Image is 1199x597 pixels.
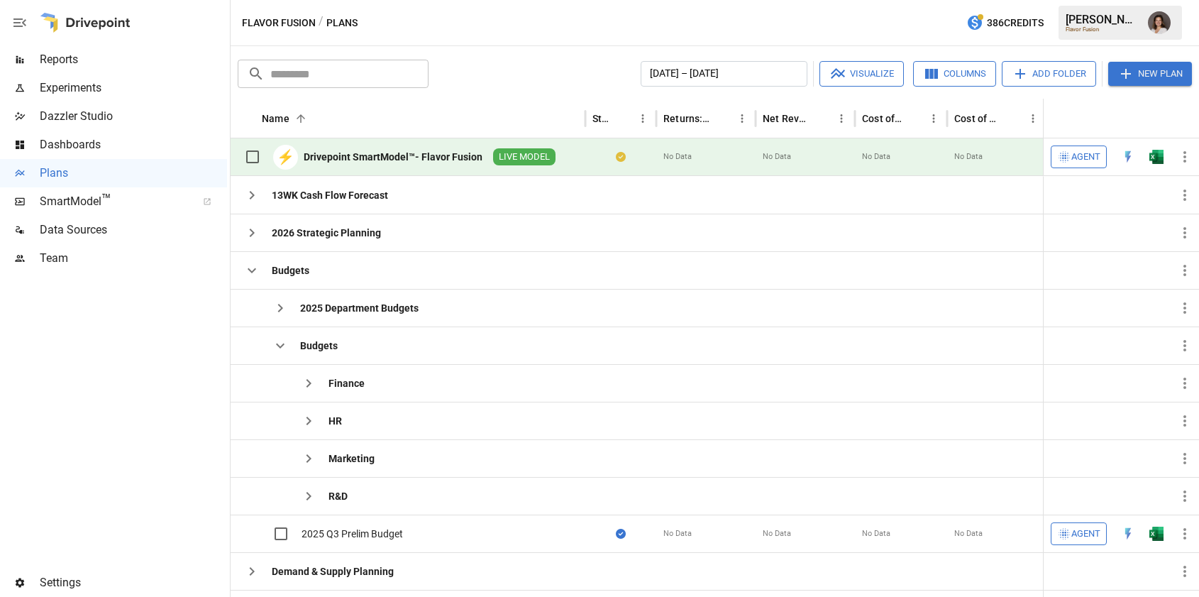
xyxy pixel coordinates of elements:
div: Open in Quick Edit [1121,527,1135,541]
img: excel-icon.76473adf.svg [1149,150,1164,164]
div: Demand & Supply Planning [272,564,394,579]
button: Cost of Goods Sold: DTC Online column menu [1023,109,1043,128]
span: Experiments [40,80,227,97]
span: No Data [663,528,692,540]
span: SmartModel [40,193,187,210]
div: Marketing [328,451,375,466]
img: quick-edit-flash.b8aec18c.svg [1121,150,1135,164]
div: Status [592,113,612,124]
div: Flavor Fusion [1066,26,1139,33]
div: ⚡ [273,145,298,170]
button: Sort [712,109,732,128]
span: 386 Credits [987,14,1044,32]
div: R&D [328,489,348,503]
span: No Data [862,528,890,540]
span: No Data [862,151,890,163]
span: No Data [954,151,983,163]
button: Add Folder [1002,61,1096,87]
button: [DATE] – [DATE] [641,61,807,87]
button: Cost of Goods Sold column menu [924,109,944,128]
button: Sort [613,109,633,128]
div: HR [328,414,342,428]
img: Franziska Ibscher [1148,11,1171,34]
div: Open in Excel [1149,150,1164,164]
span: No Data [954,528,983,540]
span: ™ [101,191,111,209]
div: Drivepoint SmartModel™- Flavor Fusion [304,150,482,164]
button: Columns [913,61,996,87]
div: Cost of Goods Sold [862,113,902,124]
div: Sync complete [616,527,626,541]
div: Your plan has changes in Excel that are not reflected in the Drivepoint Data Warehouse, select "S... [616,150,626,164]
span: Dashboards [40,136,227,153]
button: Flavor Fusion [242,14,316,32]
div: 13WK Cash Flow Forecast [272,188,388,202]
div: Cost of Goods Sold: DTC Online [954,113,1002,124]
span: LIVE MODEL [493,150,556,164]
div: [PERSON_NAME] [1066,13,1139,26]
img: quick-edit-flash.b8aec18c.svg [1121,527,1135,541]
span: Dazzler Studio [40,108,227,125]
button: Franziska Ibscher [1139,3,1179,43]
button: Returns: DTC Online column menu [732,109,752,128]
span: Settings [40,574,227,591]
button: Sort [291,109,311,128]
span: No Data [763,528,791,540]
div: / [319,14,324,32]
div: Finance [328,376,365,390]
img: excel-icon.76473adf.svg [1149,527,1164,541]
button: Agent [1051,522,1107,545]
button: Status column menu [633,109,653,128]
button: 386Credits [961,10,1049,36]
button: Sort [1179,109,1199,128]
span: Team [40,250,227,267]
div: 2025 Department Budgets [300,301,419,315]
div: Budgets [300,339,338,353]
div: 2025 Q3 Prelim Budget [302,527,403,541]
div: 2026 Strategic Planning [272,226,381,240]
span: Data Sources [40,221,227,239]
span: Agent [1071,526,1100,542]
button: Sort [904,109,924,128]
button: Agent [1051,146,1107,168]
span: Agent [1071,149,1100,165]
div: Open in Quick Edit [1121,150,1135,164]
div: Open in Excel [1149,527,1164,541]
div: Name [262,113,289,124]
button: Net Revenue column menu [831,109,851,128]
button: New Plan [1108,62,1192,86]
button: Visualize [819,61,904,87]
div: Budgets [272,263,309,278]
span: No Data [663,151,692,163]
span: No Data [763,151,791,163]
div: Net Revenue [763,113,810,124]
button: Sort [1003,109,1023,128]
span: Plans [40,165,227,182]
button: Sort [812,109,831,128]
div: Returns: DTC Online [663,113,711,124]
span: Reports [40,51,227,68]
